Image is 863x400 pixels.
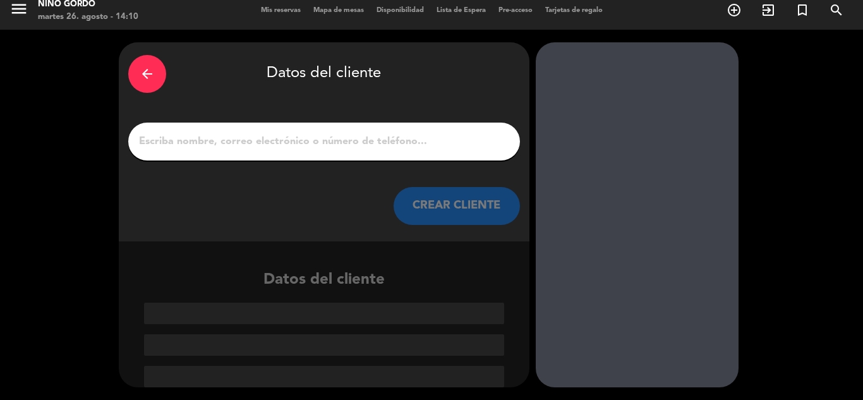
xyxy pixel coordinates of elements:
span: Mis reservas [255,7,307,14]
i: turned_in_not [795,3,810,18]
div: Datos del cliente [119,268,529,387]
span: Lista de Espera [430,7,492,14]
div: Datos del cliente [128,52,520,96]
input: Escriba nombre, correo electrónico o número de teléfono... [138,133,510,150]
span: Pre-acceso [492,7,539,14]
i: add_circle_outline [727,3,742,18]
i: arrow_back [140,66,155,82]
span: Mapa de mesas [307,7,370,14]
button: CREAR CLIENTE [394,187,520,225]
i: exit_to_app [761,3,776,18]
div: martes 26. agosto - 14:10 [38,11,138,23]
i: search [829,3,844,18]
span: Disponibilidad [370,7,430,14]
span: Tarjetas de regalo [539,7,609,14]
